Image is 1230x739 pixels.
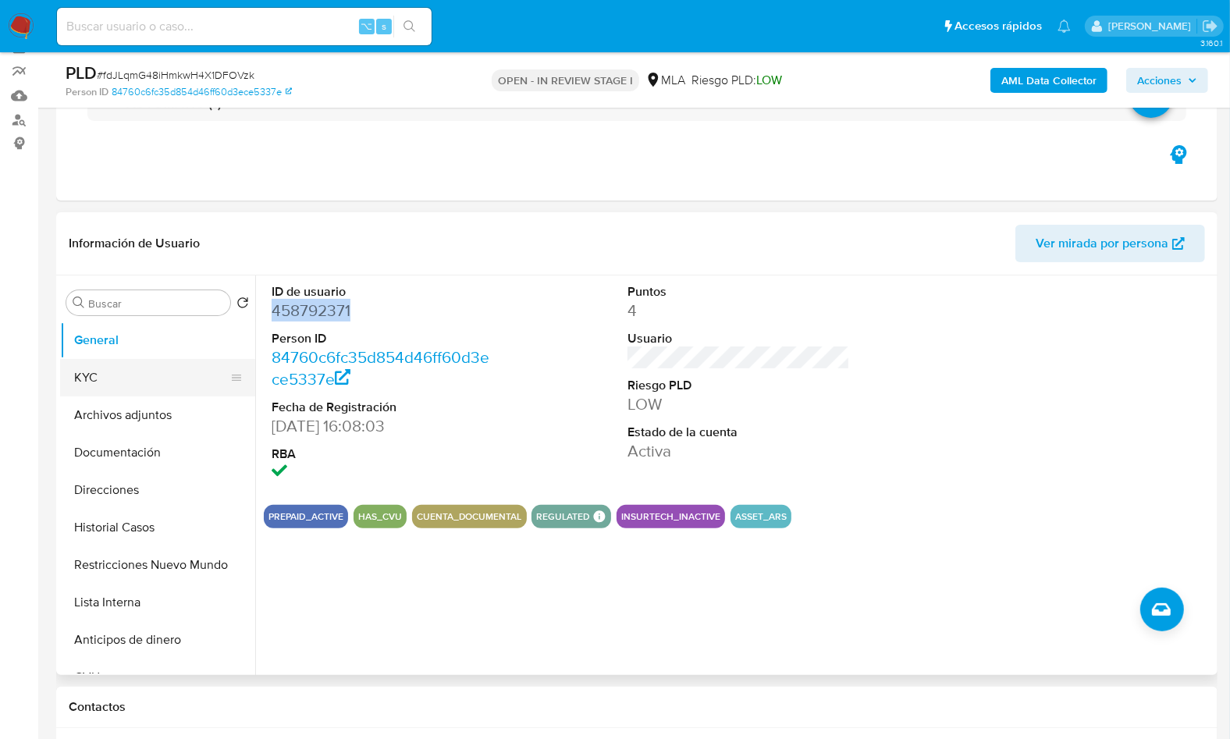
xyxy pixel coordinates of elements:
[73,297,85,309] button: Buscar
[1036,225,1168,262] span: Ver mirada por persona
[60,396,255,434] button: Archivos adjuntos
[627,424,849,441] dt: Estado de la cuenta
[1058,20,1071,33] a: Notificaciones
[60,584,255,621] button: Lista Interna
[126,94,222,112] h3: AUTOMATIC (1)
[627,393,849,415] dd: LOW
[60,659,255,696] button: CVU
[112,85,292,99] a: 84760c6fc35d854d46ff60d3ece5337e
[60,359,243,396] button: KYC
[69,236,200,251] h1: Información de Usuario
[88,297,224,311] input: Buscar
[60,434,255,471] button: Documentación
[272,346,489,390] a: 84760c6fc35d854d46ff60d3ece5337e
[57,16,432,37] input: Buscar usuario o caso...
[97,67,254,83] span: # fdJLqmG48iHmkwH4X1DFOVzk
[691,72,782,89] span: Riesgo PLD:
[272,415,493,437] dd: [DATE] 16:08:03
[1126,68,1208,93] button: Acciones
[60,621,255,659] button: Anticipos de dinero
[627,300,849,322] dd: 4
[393,16,425,37] button: search-icon
[1137,68,1182,93] span: Acciones
[1202,18,1218,34] a: Salir
[272,300,493,322] dd: 458792371
[272,283,493,300] dt: ID de usuario
[990,68,1107,93] button: AML Data Collector
[627,377,849,394] dt: Riesgo PLD
[645,72,685,89] div: MLA
[627,440,849,462] dd: Activa
[60,509,255,546] button: Historial Casos
[361,19,372,34] span: ⌥
[627,283,849,300] dt: Puntos
[756,71,782,89] span: LOW
[954,18,1042,34] span: Accesos rápidos
[66,85,108,99] b: Person ID
[627,330,849,347] dt: Usuario
[272,399,493,416] dt: Fecha de Registración
[1108,19,1196,34] p: jian.marin@mercadolibre.com
[69,699,1205,715] h1: Contactos
[236,297,249,314] button: Volver al orden por defecto
[272,446,493,463] dt: RBA
[382,19,386,34] span: s
[1200,37,1222,49] span: 3.160.1
[60,471,255,509] button: Direcciones
[272,330,493,347] dt: Person ID
[1001,68,1097,93] b: AML Data Collector
[60,546,255,584] button: Restricciones Nuevo Mundo
[1015,225,1205,262] button: Ver mirada por persona
[66,60,97,85] b: PLD
[60,322,255,359] button: General
[492,69,639,91] p: OPEN - IN REVIEW STAGE I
